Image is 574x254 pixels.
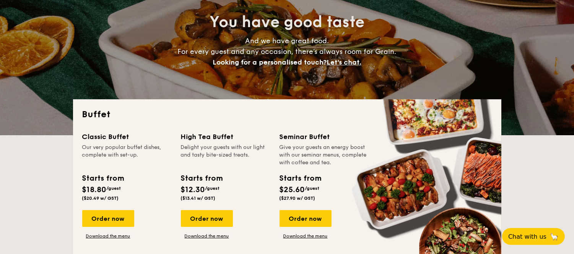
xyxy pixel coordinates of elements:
[181,185,205,194] span: $12.30
[305,186,320,191] span: /guest
[82,185,107,194] span: $18.80
[82,233,134,239] a: Download the menu
[181,131,270,142] div: High Tea Buffet
[280,185,305,194] span: $25.60
[280,196,315,201] span: ($27.90 w/ GST)
[210,13,364,31] span: You have good taste
[178,37,397,66] span: And we have great food. For every guest and any occasion, there’s always room for Grain.
[82,196,119,201] span: ($20.49 w/ GST)
[502,228,565,245] button: Chat with us🦙
[181,196,216,201] span: ($13.41 w/ GST)
[82,108,492,121] h2: Buffet
[280,233,332,239] a: Download the menu
[205,186,220,191] span: /guest
[107,186,121,191] span: /guest
[82,131,172,142] div: Classic Buffet
[280,173,321,184] div: Starts from
[181,233,233,239] a: Download the menu
[213,58,327,66] span: Looking for a personalised touch?
[82,210,134,227] div: Order now
[82,173,124,184] div: Starts from
[181,173,223,184] div: Starts from
[550,232,559,241] span: 🦙
[181,144,270,167] div: Delight your guests with our light and tasty bite-sized treats.
[280,144,369,167] div: Give your guests an energy boost with our seminar menus, complete with coffee and tea.
[280,131,369,142] div: Seminar Buffet
[508,233,546,240] span: Chat with us
[181,210,233,227] div: Order now
[327,58,361,66] span: Let's chat.
[280,210,332,227] div: Order now
[82,144,172,167] div: Our very popular buffet dishes, complete with set-up.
